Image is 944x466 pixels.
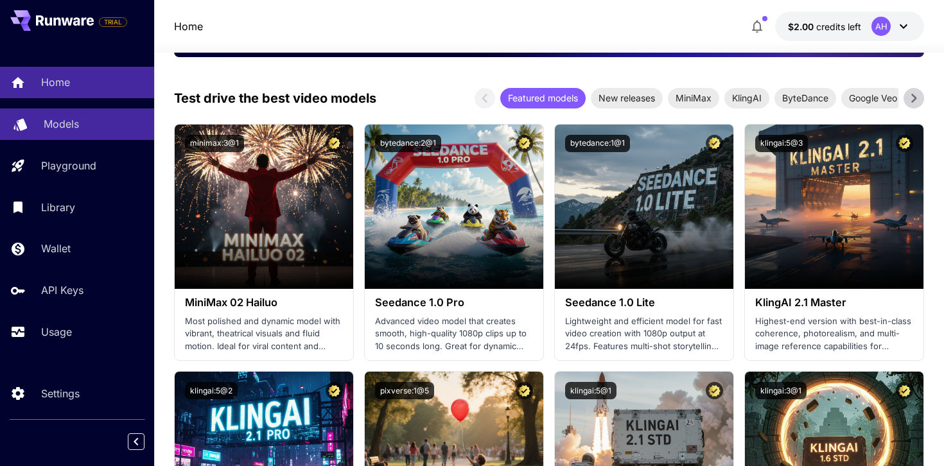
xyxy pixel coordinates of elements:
button: $2.00AH [775,12,924,41]
button: minimax:3@1 [185,135,244,152]
p: Highest-end version with best-in-class coherence, photorealism, and multi-image reference capabil... [755,315,913,353]
div: Google Veo [841,88,905,108]
div: $2.00 [788,20,861,33]
div: ByteDance [774,88,836,108]
div: New releases [591,88,663,108]
button: Certified Model – Vetted for best performance and includes a commercial license. [896,135,913,152]
p: Wallet [41,241,71,256]
div: AH [871,17,891,36]
nav: breadcrumb [174,19,203,34]
div: KlingAI [724,88,769,108]
p: Test drive the best video models [174,89,376,108]
img: alt [555,125,733,289]
p: API Keys [41,282,83,298]
h3: Seedance 1.0 Pro [375,297,533,309]
p: Settings [41,386,80,401]
button: Certified Model – Vetted for best performance and includes a commercial license. [516,135,533,152]
button: bytedance:1@1 [565,135,630,152]
span: $2.00 [788,21,816,32]
img: alt [175,125,353,289]
button: bytedance:2@1 [375,135,441,152]
a: Home [174,19,203,34]
span: TRIAL [100,17,127,27]
button: klingai:5@3 [755,135,808,152]
h3: Seedance 1.0 Lite [565,297,723,309]
span: credits left [816,21,861,32]
button: Collapse sidebar [128,433,144,450]
p: Home [41,74,70,90]
button: Certified Model – Vetted for best performance and includes a commercial license. [896,382,913,399]
h3: KlingAI 2.1 Master [755,297,913,309]
span: Add your payment card to enable full platform functionality. [99,14,127,30]
p: Playground [41,158,96,173]
p: Lightweight and efficient model for fast video creation with 1080p output at 24fps. Features mult... [565,315,723,353]
p: Advanced video model that creates smooth, high-quality 1080p clips up to 10 seconds long. Great f... [375,315,533,353]
img: alt [365,125,543,289]
button: klingai:3@1 [755,382,807,399]
p: Most polished and dynamic model with vibrant, theatrical visuals and fluid motion. Ideal for vira... [185,315,343,353]
button: pixverse:1@5 [375,382,434,399]
span: KlingAI [724,91,769,105]
button: Certified Model – Vetted for best performance and includes a commercial license. [706,135,723,152]
button: Certified Model – Vetted for best performance and includes a commercial license. [326,382,343,399]
div: Featured models [500,88,586,108]
button: Certified Model – Vetted for best performance and includes a commercial license. [706,382,723,399]
button: Certified Model – Vetted for best performance and includes a commercial license. [516,382,533,399]
span: Featured models [500,91,586,105]
span: ByteDance [774,91,836,105]
h3: MiniMax 02 Hailuo [185,297,343,309]
p: Models [44,116,79,132]
p: Usage [41,324,72,340]
span: MiniMax [668,91,719,105]
div: Collapse sidebar [137,430,154,453]
div: MiniMax [668,88,719,108]
p: Library [41,200,75,215]
img: alt [745,125,923,289]
button: klingai:5@1 [565,382,616,399]
span: Google Veo [841,91,905,105]
button: klingai:5@2 [185,382,238,399]
button: Certified Model – Vetted for best performance and includes a commercial license. [326,135,343,152]
span: New releases [591,91,663,105]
